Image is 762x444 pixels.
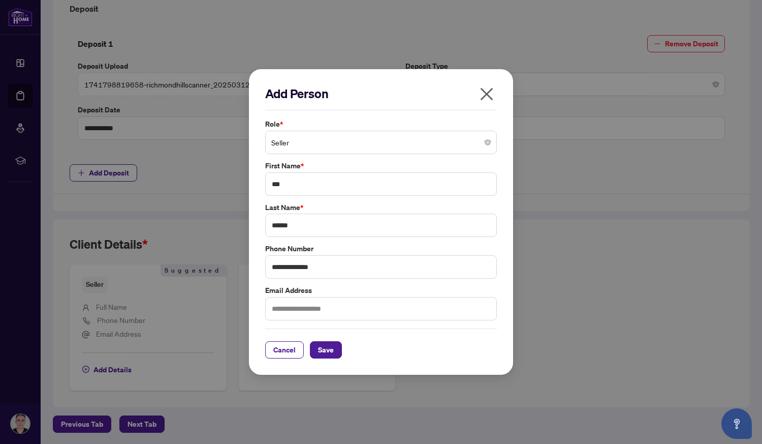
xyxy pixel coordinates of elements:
[485,139,491,145] span: close-circle
[310,341,342,359] button: Save
[265,160,497,171] label: First Name
[273,342,296,358] span: Cancel
[265,285,497,296] label: Email Address
[318,342,334,358] span: Save
[265,202,497,213] label: Last Name
[265,243,497,254] label: Phone Number
[271,133,491,152] span: Seller
[265,341,304,359] button: Cancel
[479,86,495,102] span: close
[265,119,497,130] label: Role
[721,408,752,439] button: Open asap
[265,85,497,102] h2: Add Person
